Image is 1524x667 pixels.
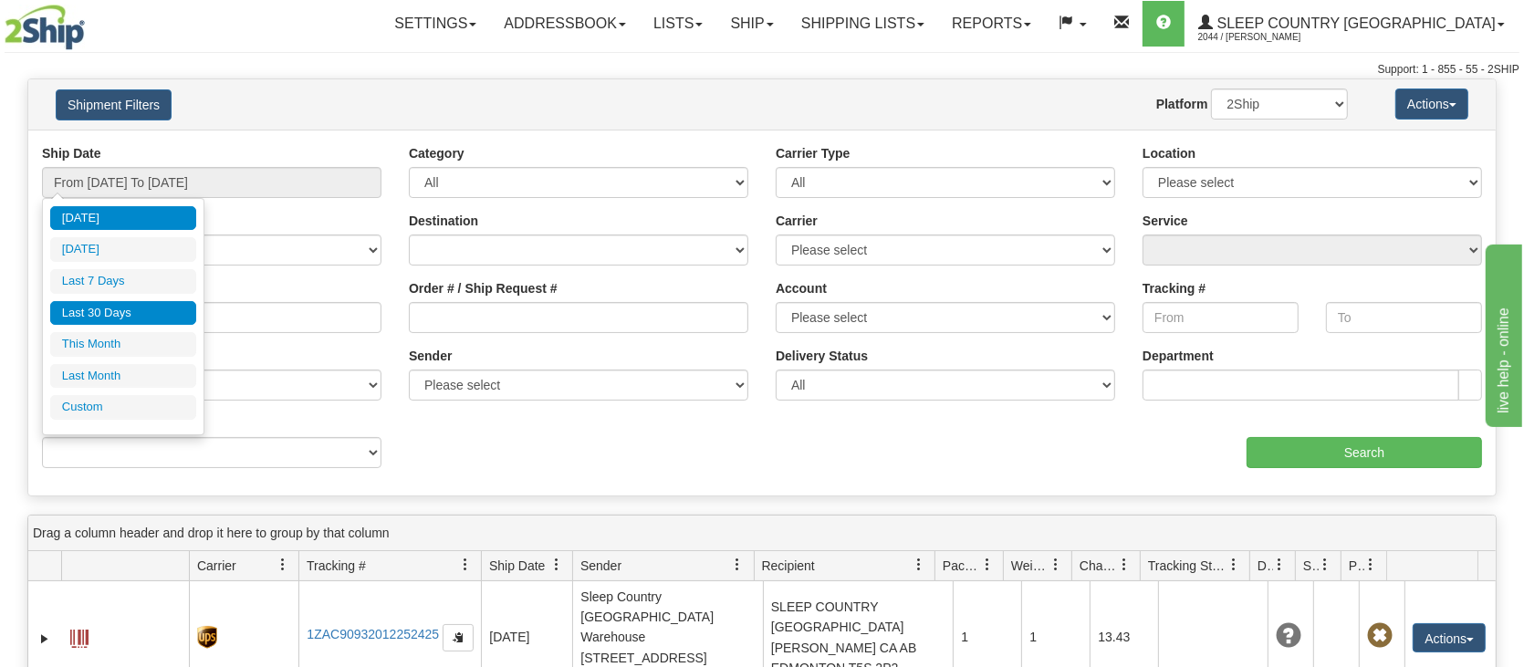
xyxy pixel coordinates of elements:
[307,627,439,641] a: 1ZAC90932012252425
[381,1,490,47] a: Settings
[723,549,754,580] a: Sender filter column settings
[1143,212,1188,230] label: Service
[580,557,621,575] span: Sender
[938,1,1045,47] a: Reports
[197,626,216,649] img: 8 - UPS
[1198,28,1335,47] span: 2044 / [PERSON_NAME]
[1367,623,1393,649] span: Pickup Not Assigned
[1413,623,1486,652] button: Actions
[776,144,850,162] label: Carrier Type
[42,144,101,162] label: Ship Date
[1355,549,1386,580] a: Pickup Status filter column settings
[50,269,196,294] li: Last 7 Days
[489,557,545,575] span: Ship Date
[903,549,934,580] a: Recipient filter column settings
[14,11,169,33] div: live help - online
[50,237,196,262] li: [DATE]
[1395,89,1468,120] button: Actions
[1109,549,1140,580] a: Charge filter column settings
[443,624,474,651] button: Copy to clipboard
[1303,557,1319,575] span: Shipment Issues
[1040,549,1071,580] a: Weight filter column settings
[28,516,1496,551] div: grid grouping header
[1143,144,1195,162] label: Location
[490,1,640,47] a: Addressbook
[1326,302,1482,333] input: To
[70,621,89,651] a: Label
[50,395,196,420] li: Custom
[197,557,236,575] span: Carrier
[541,549,572,580] a: Ship Date filter column settings
[776,279,827,297] label: Account
[943,557,981,575] span: Packages
[1143,347,1214,365] label: Department
[716,1,787,47] a: Ship
[50,301,196,326] li: Last 30 Days
[5,5,85,50] img: logo2044.jpg
[409,279,558,297] label: Order # / Ship Request #
[1148,557,1227,575] span: Tracking Status
[776,212,818,230] label: Carrier
[1080,557,1118,575] span: Charge
[50,206,196,231] li: [DATE]
[409,212,478,230] label: Destination
[1310,549,1341,580] a: Shipment Issues filter column settings
[1264,549,1295,580] a: Delivery Status filter column settings
[307,557,366,575] span: Tracking #
[1349,557,1364,575] span: Pickup Status
[972,549,1003,580] a: Packages filter column settings
[1156,95,1208,113] label: Platform
[762,557,815,575] span: Recipient
[1247,437,1482,468] input: Search
[1482,240,1522,426] iframe: chat widget
[1143,302,1299,333] input: From
[36,630,54,648] a: Expand
[1143,279,1206,297] label: Tracking #
[5,62,1519,78] div: Support: 1 - 855 - 55 - 2SHIP
[409,144,465,162] label: Category
[50,364,196,389] li: Last Month
[1185,1,1519,47] a: Sleep Country [GEOGRAPHIC_DATA] 2044 / [PERSON_NAME]
[50,332,196,357] li: This Month
[1276,623,1301,649] span: Unknown
[1218,549,1249,580] a: Tracking Status filter column settings
[267,549,298,580] a: Carrier filter column settings
[640,1,716,47] a: Lists
[1011,557,1049,575] span: Weight
[56,89,172,120] button: Shipment Filters
[450,549,481,580] a: Tracking # filter column settings
[1213,16,1496,31] span: Sleep Country [GEOGRAPHIC_DATA]
[1258,557,1273,575] span: Delivery Status
[788,1,938,47] a: Shipping lists
[409,347,452,365] label: Sender
[776,347,868,365] label: Delivery Status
